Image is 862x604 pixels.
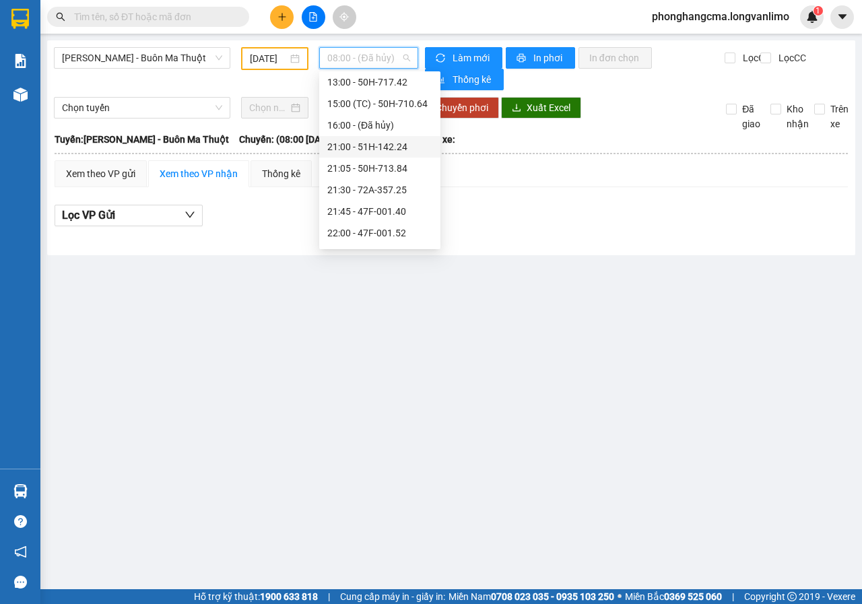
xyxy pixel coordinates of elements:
button: syncLàm mới [425,47,502,69]
span: Miền Nam [449,589,614,604]
span: search [56,12,65,22]
span: Hồ Chí Minh - Buôn Ma Thuột [62,48,222,68]
span: 1 [816,6,820,15]
button: plus [270,5,294,29]
span: Hỗ trợ kỹ thuật: [194,589,318,604]
img: icon-new-feature [806,11,818,23]
span: aim [339,12,349,22]
button: printerIn phơi [506,47,575,69]
span: Chọn tuyến [62,98,222,118]
span: Đã giao [737,102,766,131]
div: Thống kê [262,166,300,181]
span: ⚪️ [618,594,622,599]
span: caret-down [836,11,849,23]
span: Làm mới [453,51,492,65]
span: Lọc VP Gửi [62,207,115,224]
span: Miền Bắc [625,589,722,604]
span: Thống kê [453,72,493,87]
strong: 1900 633 818 [260,591,318,602]
span: down [185,209,195,220]
div: 21:05 - 50H-713.84 [327,161,432,176]
button: aim [333,5,356,29]
div: Xem theo VP nhận [160,166,238,181]
img: logo-vxr [11,9,29,29]
span: file-add [308,12,318,22]
button: Chuyển phơi [425,97,499,119]
span: phonghangcma.longvanlimo [641,8,800,25]
button: file-add [302,5,325,29]
span: Lọc CC [773,51,808,65]
button: bar-chartThống kê [425,69,504,90]
img: solution-icon [13,54,28,68]
span: Trên xe [825,102,854,131]
div: 16:00 - (Đã hủy) [327,118,432,133]
button: Lọc VP Gửi [55,205,203,226]
button: caret-down [830,5,854,29]
span: message [14,576,27,589]
span: | [732,589,734,604]
span: Cung cấp máy in - giấy in: [340,589,445,604]
span: Chuyến: (08:00 [DATE]) [239,132,337,147]
strong: 0369 525 060 [664,591,722,602]
span: 08:00 - (Đã hủy) [327,48,409,68]
span: | [328,589,330,604]
button: In đơn chọn [578,47,652,69]
span: Lọc CR [737,51,772,65]
sup: 1 [814,6,823,15]
input: Tìm tên, số ĐT hoặc mã đơn [74,9,233,24]
div: 22:00 - 47F-001.52 [327,226,432,240]
img: warehouse-icon [13,484,28,498]
span: copyright [787,592,797,601]
span: Kho nhận [781,102,814,131]
div: 21:00 - 51H-142.24 [327,139,432,154]
span: In phơi [533,51,564,65]
strong: 0708 023 035 - 0935 103 250 [491,591,614,602]
span: sync [436,53,447,64]
span: bar-chart [436,75,447,86]
input: Chọn ngày [249,100,288,115]
b: Tuyến: [PERSON_NAME] - Buôn Ma Thuột [55,134,229,145]
button: downloadXuất Excel [501,97,581,119]
img: warehouse-icon [13,88,28,102]
span: question-circle [14,515,27,528]
div: Xem theo VP gửi [66,166,135,181]
div: 21:30 - 72A-357.25 [327,182,432,197]
span: notification [14,545,27,558]
div: 15:00 (TC) - 50H-710.64 [327,96,432,111]
span: printer [517,53,528,64]
input: 10/10/2025 [250,51,288,66]
span: plus [277,12,287,22]
div: 13:00 - 50H-717.42 [327,75,432,90]
div: 21:45 - 47F-001.40 [327,204,432,219]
